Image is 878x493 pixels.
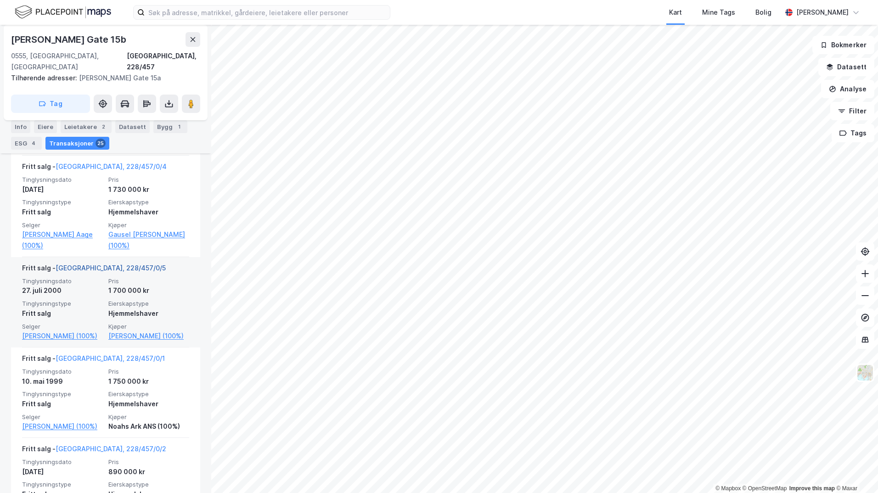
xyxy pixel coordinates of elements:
[669,7,682,18] div: Kart
[22,300,103,308] span: Tinglysningstype
[96,139,106,148] div: 25
[22,285,103,296] div: 27. juli 2000
[108,285,189,296] div: 1 700 000 kr
[108,229,189,251] a: Gausel [PERSON_NAME] (100%)
[22,376,103,387] div: 10. mai 1999
[108,176,189,184] span: Pris
[22,323,103,331] span: Selger
[796,7,849,18] div: [PERSON_NAME]
[108,390,189,398] span: Eierskapstype
[821,80,874,98] button: Analyse
[108,368,189,375] span: Pris
[22,184,103,195] div: [DATE]
[715,485,741,492] a: Mapbox
[22,390,103,398] span: Tinglysningstype
[61,120,112,133] div: Leietakere
[45,137,109,150] div: Transaksjoner
[108,458,189,466] span: Pris
[108,308,189,319] div: Hjemmelshaver
[108,184,189,195] div: 1 730 000 kr
[830,102,874,120] button: Filter
[11,32,128,47] div: [PERSON_NAME] Gate 15b
[153,120,187,133] div: Bygg
[11,74,79,82] span: Tilhørende adresser:
[108,421,189,432] div: Noahs Ark ANS (100%)
[755,7,771,18] div: Bolig
[174,122,184,131] div: 1
[22,481,103,488] span: Tinglysningstype
[11,95,90,113] button: Tag
[812,36,874,54] button: Bokmerker
[11,73,193,84] div: [PERSON_NAME] Gate 15a
[127,50,200,73] div: [GEOGRAPHIC_DATA], 228/457
[108,277,189,285] span: Pris
[22,413,103,421] span: Selger
[108,466,189,477] div: 890 000 kr
[22,466,103,477] div: [DATE]
[22,458,103,466] span: Tinglysningsdato
[11,120,30,133] div: Info
[22,221,103,229] span: Selger
[702,7,735,18] div: Mine Tags
[789,485,835,492] a: Improve this map
[743,485,787,492] a: OpenStreetMap
[56,264,166,272] a: [GEOGRAPHIC_DATA], 228/457/0/5
[108,198,189,206] span: Eierskapstype
[22,368,103,375] span: Tinglysningsdato
[22,263,166,277] div: Fritt salg -
[22,207,103,218] div: Fritt salg
[145,6,390,19] input: Søk på adresse, matrikkel, gårdeiere, leietakere eller personer
[56,162,167,170] a: [GEOGRAPHIC_DATA], 228/457/0/4
[108,331,189,342] a: [PERSON_NAME] (100%)
[34,120,57,133] div: Eiere
[15,4,111,20] img: logo.f888ab2527a4732fd821a326f86c7f29.svg
[22,229,103,251] a: [PERSON_NAME] Aage (100%)
[832,124,874,142] button: Tags
[108,221,189,229] span: Kjøper
[108,398,189,409] div: Hjemmelshaver
[108,300,189,308] span: Eierskapstype
[22,398,103,409] div: Fritt salg
[856,364,874,381] img: Z
[115,120,150,133] div: Datasett
[108,413,189,421] span: Kjøper
[108,376,189,387] div: 1 750 000 kr
[22,353,165,368] div: Fritt salg -
[22,443,166,458] div: Fritt salg -
[108,481,189,488] span: Eierskapstype
[832,449,878,493] iframe: Chat Widget
[108,207,189,218] div: Hjemmelshaver
[818,58,874,76] button: Datasett
[22,161,167,176] div: Fritt salg -
[108,323,189,331] span: Kjøper
[22,308,103,319] div: Fritt salg
[99,122,108,131] div: 2
[22,331,103,342] a: [PERSON_NAME] (100%)
[22,198,103,206] span: Tinglysningstype
[29,139,38,148] div: 4
[11,137,42,150] div: ESG
[22,421,103,432] a: [PERSON_NAME] (100%)
[22,277,103,285] span: Tinglysningsdato
[22,176,103,184] span: Tinglysningsdato
[56,445,166,453] a: [GEOGRAPHIC_DATA], 228/457/0/2
[11,50,127,73] div: 0555, [GEOGRAPHIC_DATA], [GEOGRAPHIC_DATA]
[56,354,165,362] a: [GEOGRAPHIC_DATA], 228/457/0/1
